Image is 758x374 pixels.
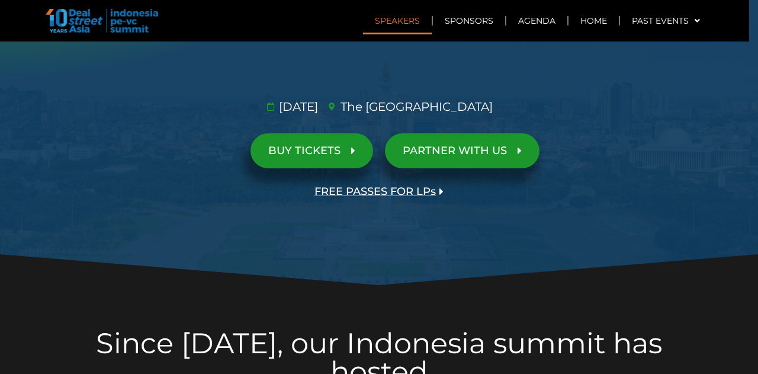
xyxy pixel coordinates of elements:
span: PARTNER WITH US [403,145,507,156]
a: Past Events [620,7,712,34]
a: BUY TICKETS [250,133,373,168]
span: BUY TICKETS [268,145,341,156]
a: Sponsors [433,7,505,34]
span: The [GEOGRAPHIC_DATA]​ [338,98,493,116]
a: Speakers [363,7,432,34]
a: PARTNER WITH US [385,133,539,168]
a: FREE PASSES FOR LPs [297,174,461,209]
span: [DATE]​ [276,98,318,116]
a: Agenda [506,7,567,34]
a: Home [568,7,619,34]
span: FREE PASSES FOR LPs [314,186,436,197]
